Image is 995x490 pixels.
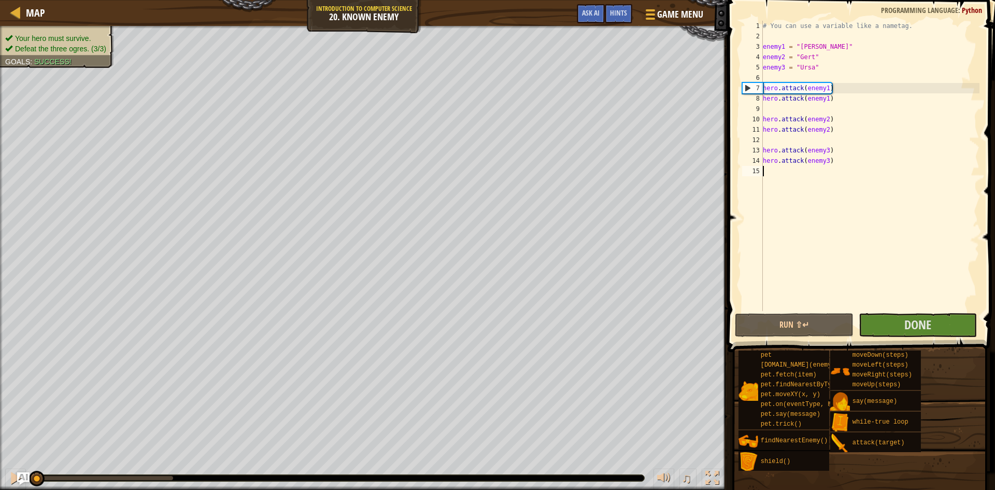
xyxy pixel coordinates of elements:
[738,381,758,401] img: portrait.png
[852,361,908,369] span: moveLeft(steps)
[15,34,91,43] span: Your hero must survive.
[852,398,897,405] span: say(message)
[5,33,106,44] li: Your hero must survive.
[830,392,850,412] img: portrait.png
[742,93,763,104] div: 8
[735,313,854,337] button: Run ⇧↵
[742,73,763,83] div: 6
[852,352,908,359] span: moveDown(steps)
[761,458,791,465] span: shield()
[830,361,850,381] img: portrait.png
[742,156,763,166] div: 14
[742,62,763,73] div: 5
[743,83,763,93] div: 7
[761,411,820,418] span: pet.say(message)
[15,45,106,53] span: Defeat the three ogres. (3/3)
[962,5,982,15] span: Python
[742,166,763,176] div: 15
[610,8,627,18] span: Hints
[5,44,106,54] li: Defeat the three ogres.
[679,469,697,490] button: ♫
[761,361,835,369] span: [DOMAIN_NAME](enemy)
[761,381,861,388] span: pet.findNearestByType(type)
[577,4,605,23] button: Ask AI
[852,381,901,388] span: moveUp(steps)
[881,5,958,15] span: Programming language
[742,135,763,145] div: 12
[738,431,758,451] img: portrait.png
[742,114,763,124] div: 10
[582,8,600,18] span: Ask AI
[761,437,828,444] span: findNearestEnemy()
[702,469,722,490] button: Toggle fullscreen
[681,470,692,486] span: ♫
[30,58,34,66] span: :
[830,413,850,432] img: portrait.png
[852,418,908,426] span: while-true loop
[852,439,905,446] span: attack(target)
[859,313,977,337] button: Done
[742,52,763,62] div: 4
[21,6,45,20] a: Map
[26,6,45,20] span: Map
[738,452,758,472] img: portrait.png
[742,41,763,52] div: 3
[742,104,763,114] div: 9
[742,124,763,135] div: 11
[5,58,30,66] span: Goals
[742,21,763,31] div: 1
[657,8,703,21] span: Game Menu
[761,421,802,428] span: pet.trick()
[34,58,72,66] span: Success!
[17,472,30,485] button: Ask AI
[761,391,820,398] span: pet.moveXY(x, y)
[653,469,674,490] button: Adjust volume
[5,469,26,490] button: Ctrl + P: Pause
[958,5,962,15] span: :
[761,352,772,359] span: pet
[761,371,817,379] span: pet.fetch(item)
[852,371,912,379] span: moveRight(steps)
[830,433,850,453] img: portrait.png
[904,316,931,333] span: Done
[761,401,858,408] span: pet.on(eventType, handler)
[742,31,763,41] div: 2
[742,145,763,156] div: 13
[637,4,709,29] button: Game Menu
